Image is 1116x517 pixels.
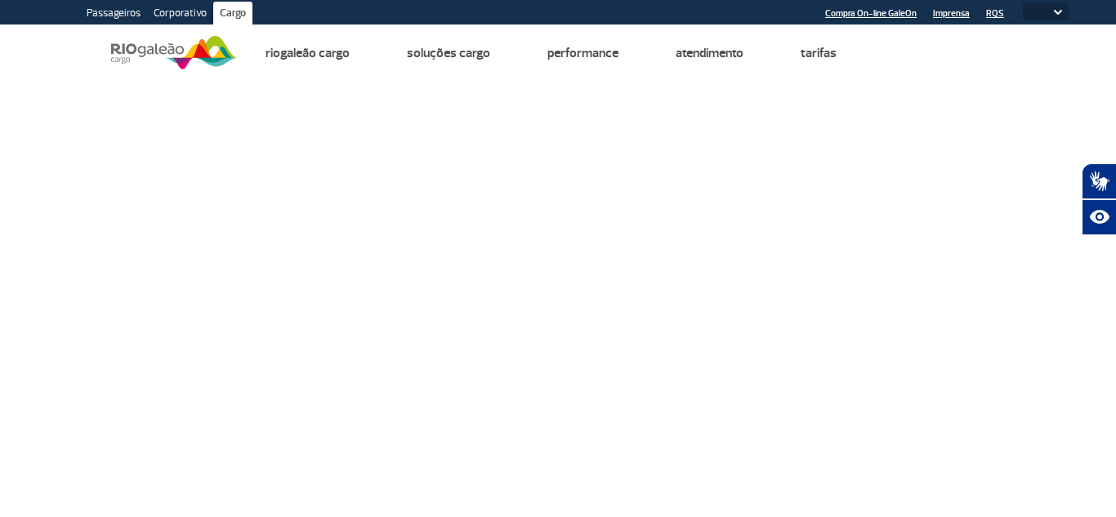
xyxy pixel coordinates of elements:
button: Abrir recursos assistivos. [1082,199,1116,235]
a: Passageiros [80,2,147,28]
button: Abrir tradutor de língua de sinais. [1082,163,1116,199]
a: Tarifas [801,45,837,61]
div: Plugin de acessibilidade da Hand Talk. [1082,163,1116,235]
a: RQS [986,8,1004,19]
a: Riogaleão Cargo [266,45,350,61]
a: Soluções Cargo [407,45,490,61]
a: Performance [547,45,618,61]
a: Imprensa [933,8,970,19]
a: Corporativo [147,2,213,28]
a: Cargo [213,2,252,28]
a: Compra On-line GaleOn [825,8,917,19]
a: Atendimento [676,45,743,61]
